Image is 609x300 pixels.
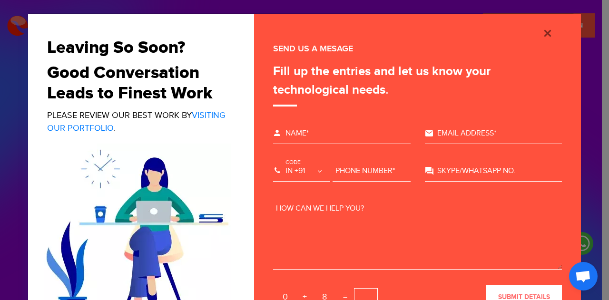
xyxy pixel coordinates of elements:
a: Visiting Our Portfolio [47,110,226,133]
button: Close [533,26,562,39]
img: cross_icon.png [542,28,553,39]
div: Fill up the entries and let us know your technological needs. [273,62,562,106]
p: Please review our best work by . [47,109,228,135]
div: SEND US A MESAGE [273,42,562,55]
h2: Leaving So Soon? [47,38,228,58]
a: Open chat [569,262,598,290]
h2: Good Conversation Leads to Finest Work [47,63,228,104]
